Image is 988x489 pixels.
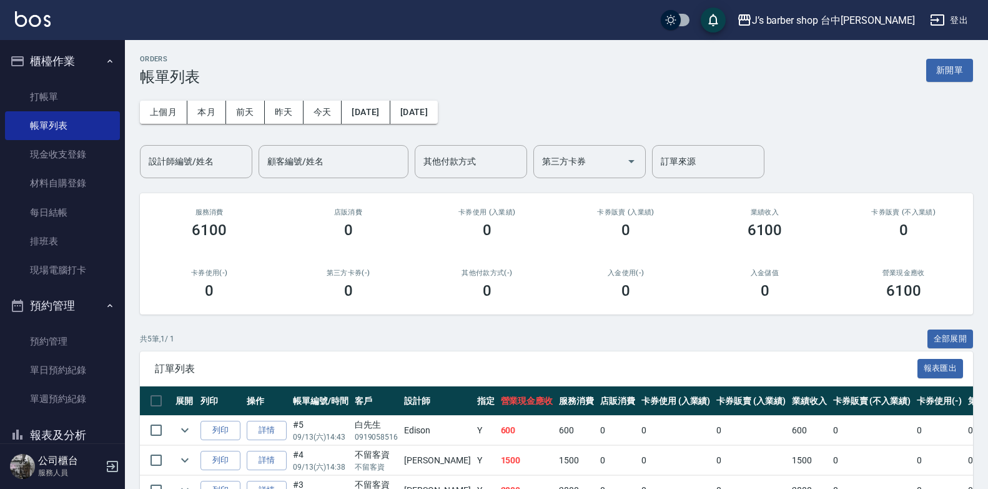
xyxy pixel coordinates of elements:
[713,446,789,475] td: 0
[294,269,402,277] h2: 第三方卡券(-)
[355,431,398,443] p: 0919058516
[293,431,348,443] p: 09/13 (六) 14:43
[5,45,120,78] button: 櫃檯作業
[638,386,714,416] th: 卡券使用 (入業績)
[247,421,287,440] a: 詳情
[914,416,965,445] td: 0
[290,416,352,445] td: #5
[155,269,264,277] h2: 卡券使用(-)
[197,386,244,416] th: 列印
[925,9,973,32] button: 登出
[498,416,556,445] td: 600
[352,386,402,416] th: 客戶
[140,101,187,124] button: 上個月
[571,208,680,216] h2: 卡券販賣 (入業績)
[265,101,304,124] button: 昨天
[5,111,120,140] a: 帳單列表
[192,221,227,239] h3: 6100
[205,282,214,300] h3: 0
[597,446,638,475] td: 0
[172,386,197,416] th: 展開
[597,416,638,445] td: 0
[401,386,473,416] th: 設計師
[355,461,398,473] p: 不留客資
[187,101,226,124] button: 本月
[175,451,194,470] button: expand row
[556,446,597,475] td: 1500
[5,290,120,322] button: 預約管理
[571,269,680,277] h2: 入金使用(-)
[498,386,556,416] th: 營業現金應收
[899,221,908,239] h3: 0
[483,221,492,239] h3: 0
[713,386,789,416] th: 卡券販賣 (入業績)
[914,386,965,416] th: 卡券使用(-)
[355,418,398,431] div: 白先生
[474,416,498,445] td: Y
[401,446,473,475] td: [PERSON_NAME]
[556,386,597,416] th: 服務消費
[5,140,120,169] a: 現金收支登錄
[38,455,102,467] h5: 公司櫃台
[621,151,641,171] button: Open
[761,282,769,300] h3: 0
[344,282,353,300] h3: 0
[597,386,638,416] th: 店販消費
[226,101,265,124] button: 前天
[830,416,914,445] td: 0
[914,446,965,475] td: 0
[917,359,964,378] button: 報表匯出
[244,386,290,416] th: 操作
[849,208,958,216] h2: 卡券販賣 (不入業績)
[200,421,240,440] button: 列印
[155,208,264,216] h3: 服務消費
[621,282,630,300] h3: 0
[344,221,353,239] h3: 0
[5,169,120,198] a: 材料自購登錄
[433,208,541,216] h2: 卡券使用 (入業績)
[886,282,921,300] h3: 6100
[140,333,174,345] p: 共 5 筆, 1 / 1
[293,461,348,473] p: 09/13 (六) 14:38
[5,385,120,413] a: 單週預約紀錄
[15,11,51,27] img: Logo
[247,451,287,470] a: 詳情
[38,467,102,478] p: 服務人員
[401,416,473,445] td: Edison
[917,362,964,374] a: 報表匯出
[200,451,240,470] button: 列印
[10,454,35,479] img: Person
[732,8,920,33] button: J’s barber shop 台中[PERSON_NAME]
[621,221,630,239] h3: 0
[701,8,726,33] button: save
[5,327,120,356] a: 預約管理
[294,208,402,216] h2: 店販消費
[752,13,915,28] div: J’s barber shop 台中[PERSON_NAME]
[830,386,914,416] th: 卡券販賣 (不入業績)
[155,363,917,375] span: 訂單列表
[474,446,498,475] td: Y
[140,55,200,63] h2: ORDERS
[713,416,789,445] td: 0
[355,448,398,461] div: 不留客資
[710,208,819,216] h2: 業績收入
[433,269,541,277] h2: 其他付款方式(-)
[483,282,492,300] h3: 0
[789,416,830,445] td: 600
[175,421,194,440] button: expand row
[5,356,120,385] a: 單日預約紀錄
[390,101,438,124] button: [DATE]
[498,446,556,475] td: 1500
[290,446,352,475] td: #4
[710,269,819,277] h2: 入金儲值
[5,256,120,285] a: 現場電腦打卡
[926,59,973,82] button: 新開單
[342,101,390,124] button: [DATE]
[5,419,120,451] button: 報表及分析
[638,416,714,445] td: 0
[290,386,352,416] th: 帳單編號/時間
[5,198,120,227] a: 每日結帳
[304,101,342,124] button: 今天
[474,386,498,416] th: 指定
[638,446,714,475] td: 0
